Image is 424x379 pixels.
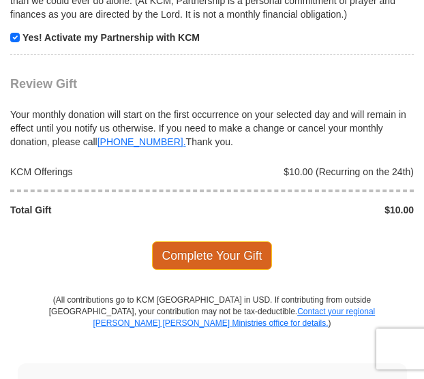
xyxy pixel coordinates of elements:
[3,203,213,217] div: Total Gift
[10,91,414,149] div: Your monthly donation will start on the first occurrence on your selected day and will remain in ...
[97,136,186,147] a: [PHONE_NUMBER].
[10,77,77,91] span: Review Gift
[284,166,414,177] span: $10.00 (Recurring on the 24th)
[212,203,421,217] div: $10.00
[3,165,213,179] div: KCM Offerings
[20,294,404,329] p: (All contributions go to KCM [GEOGRAPHIC_DATA] in USD. If contributing from outside [GEOGRAPHIC_D...
[152,241,273,270] span: Complete Your Gift
[22,32,200,43] strong: Yes! Activate my Partnership with KCM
